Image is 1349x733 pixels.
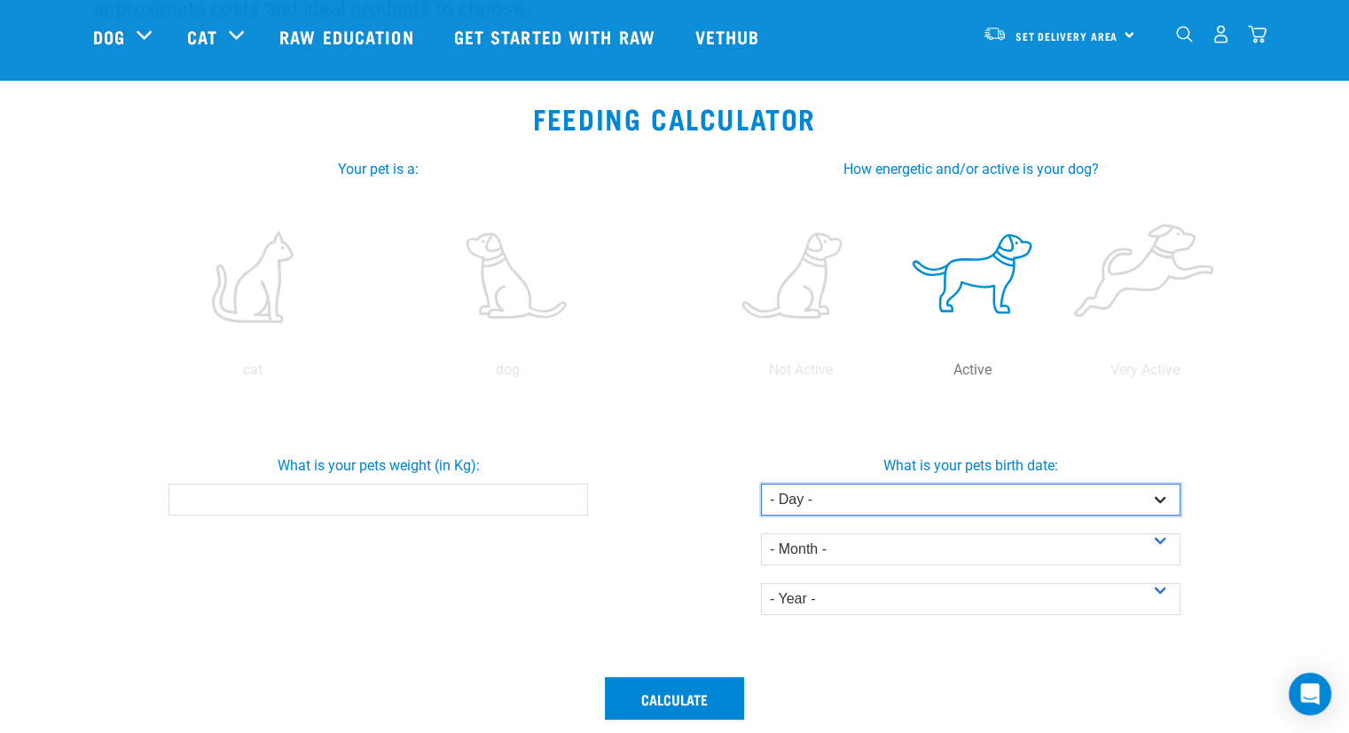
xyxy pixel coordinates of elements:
[718,359,883,381] p: Not Active
[890,359,1055,381] p: Active
[384,359,631,381] p: dog
[678,1,782,72] a: Vethub
[21,102,1328,134] h2: Feeding Calculator
[1248,25,1267,43] img: home-icon@2x.png
[605,677,744,720] button: Calculate
[1016,33,1118,39] span: Set Delivery Area
[1176,26,1193,43] img: home-icon-1@2x.png
[104,159,654,180] label: Your pet is a:
[983,26,1007,42] img: van-moving.png
[671,455,1271,477] label: What is your pets birth date:
[93,23,125,50] a: Dog
[1212,25,1230,43] img: user.png
[436,1,678,72] a: Get started with Raw
[1289,673,1331,715] div: Open Intercom Messenger
[696,159,1246,180] label: How energetic and/or active is your dog?
[79,455,678,477] label: What is your pets weight (in Kg):
[187,23,217,50] a: Cat
[1063,359,1227,381] p: Very Active
[262,1,435,72] a: Raw Education
[129,359,377,381] p: cat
